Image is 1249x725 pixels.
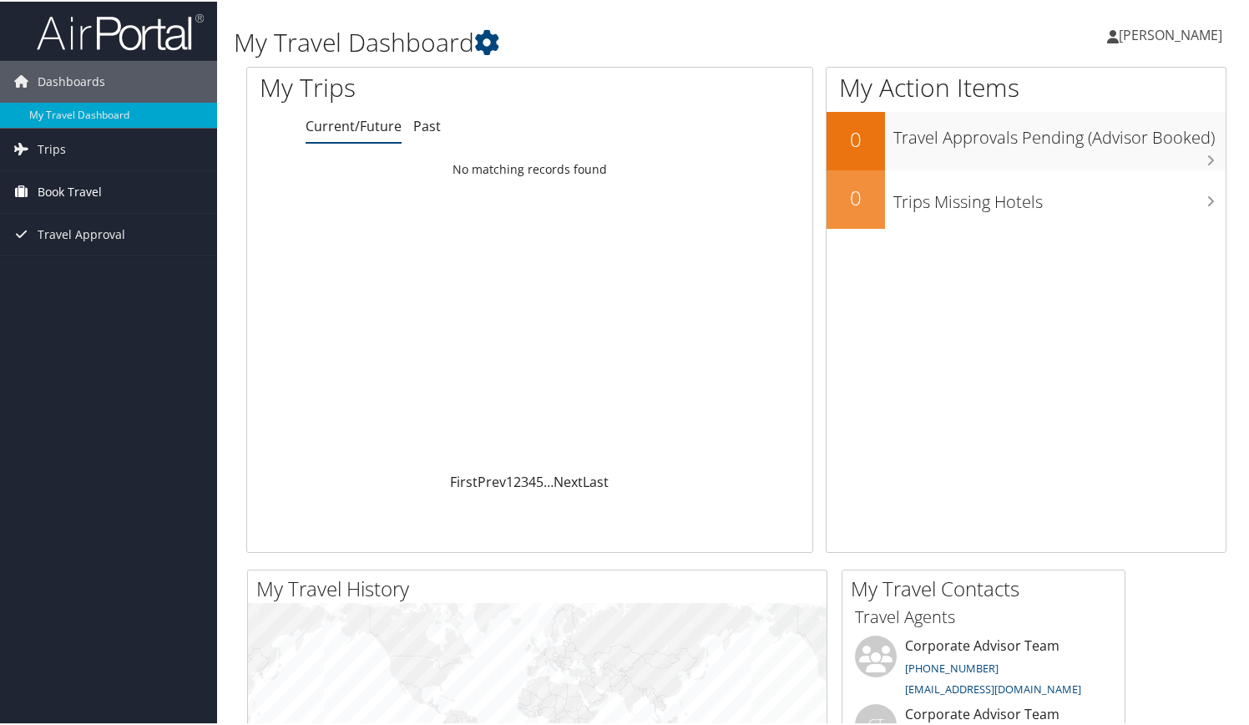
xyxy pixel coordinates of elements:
a: [EMAIL_ADDRESS][DOMAIN_NAME] [905,680,1081,695]
a: First [450,471,478,489]
h1: My Trips [260,68,564,104]
a: Current/Future [306,115,402,134]
a: [PERSON_NAME] [1107,8,1239,58]
img: airportal-logo.png [37,11,204,50]
h2: 0 [827,124,885,152]
span: [PERSON_NAME] [1119,24,1222,43]
span: Travel Approval [38,212,125,254]
li: Corporate Advisor Team [847,634,1120,702]
span: Dashboards [38,59,105,101]
a: Past [413,115,441,134]
span: … [544,471,554,489]
a: 4 [528,471,536,489]
h2: 0 [827,182,885,210]
a: Prev [478,471,506,489]
td: No matching records found [247,153,812,183]
h3: Travel Approvals Pending (Advisor Booked) [893,116,1226,148]
span: Trips [38,127,66,169]
span: Book Travel [38,170,102,211]
a: 0Trips Missing Hotels [827,169,1226,227]
a: Next [554,471,583,489]
h1: My Action Items [827,68,1226,104]
h2: My Travel Contacts [851,573,1125,601]
a: 0Travel Approvals Pending (Advisor Booked) [827,110,1226,169]
h2: My Travel History [256,573,827,601]
h3: Travel Agents [855,604,1112,627]
h1: My Travel Dashboard [234,23,904,58]
a: 3 [521,471,528,489]
a: [PHONE_NUMBER] [905,659,999,674]
a: 2 [513,471,521,489]
h3: Trips Missing Hotels [893,180,1226,212]
a: Last [583,471,609,489]
a: 5 [536,471,544,489]
a: 1 [506,471,513,489]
